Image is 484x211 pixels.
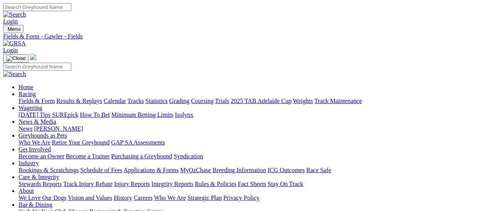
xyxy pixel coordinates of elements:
[215,98,229,104] a: Trials
[134,194,152,201] a: Careers
[8,26,20,32] span: Menu
[18,194,66,201] a: We Love Our Dogs
[223,194,260,201] a: Privacy Policy
[56,98,102,104] a: Results & Replays
[293,98,313,104] a: Weights
[30,54,36,60] img: logo-grsa-white.png
[18,91,36,97] a: Racing
[3,47,18,53] a: Login
[213,167,266,173] a: Breeding Information
[151,181,193,187] a: Integrity Reports
[114,181,150,187] a: Injury Reports
[18,125,32,132] a: News
[124,167,179,173] a: Applications & Forms
[111,153,172,159] a: Purchasing a Greyhound
[238,181,266,187] a: Fact Sheets
[114,194,132,201] a: History
[180,167,211,173] a: MyOzChase
[175,111,193,118] a: Isolynx
[18,194,481,201] div: About
[315,98,362,104] a: Track Maintenance
[188,194,222,201] a: Strategic Plan
[18,125,481,132] div: News & Media
[68,194,112,201] a: Vision and Values
[18,98,481,105] div: Racing
[18,84,33,90] a: Home
[154,194,186,201] a: Who We Are
[18,146,51,153] a: Get Involved
[34,125,83,132] a: [PERSON_NAME]
[18,201,52,208] a: Bar & Dining
[18,153,481,160] div: Get Involved
[18,167,481,174] div: Industry
[52,111,78,118] a: SUREpick
[3,54,28,63] button: Toggle navigation
[3,25,23,33] button: Toggle navigation
[18,188,34,194] a: About
[231,98,291,104] a: 2025 TAB Adelaide Cup
[18,105,42,111] a: Wagering
[3,40,26,47] img: GRSA
[191,98,214,104] a: Coursing
[306,167,331,173] a: Race Safe
[18,174,59,180] a: Care & Integrity
[18,181,62,187] a: Stewards Reports
[111,139,165,146] a: GAP SA Assessments
[18,132,67,139] a: Greyhounds as Pets
[80,111,110,118] a: How To Bet
[111,111,173,118] a: Minimum Betting Limits
[63,181,112,187] a: Track Injury Rebate
[6,55,25,61] img: Close
[146,98,168,104] a: Statistics
[3,11,26,18] img: Search
[80,167,122,173] a: Schedule of Fees
[18,111,50,118] a: [DATE] Tips
[127,98,144,104] a: Tracks
[195,181,236,187] a: Rules & Policies
[18,139,50,146] a: Who We Are
[268,181,303,187] a: Stay On Track
[3,18,18,25] a: Login
[3,3,71,11] input: Search
[174,153,203,159] a: Syndication
[169,98,189,104] a: Grading
[66,153,110,159] a: Become a Trainer
[268,167,305,173] a: ICG Outcomes
[3,63,71,71] input: Search
[18,98,55,104] a: Fields & Form
[18,139,481,146] div: Greyhounds as Pets
[18,167,79,173] a: Bookings & Scratchings
[18,181,481,188] div: Care & Integrity
[18,160,39,166] a: Industry
[3,71,26,78] img: Search
[18,111,481,118] div: Wagering
[18,118,56,125] a: News & Media
[52,139,110,146] a: Retire Your Greyhound
[18,153,64,159] a: Become an Owner
[3,33,481,40] a: Fields & Form - Gawler - Fields
[104,98,126,104] a: Calendar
